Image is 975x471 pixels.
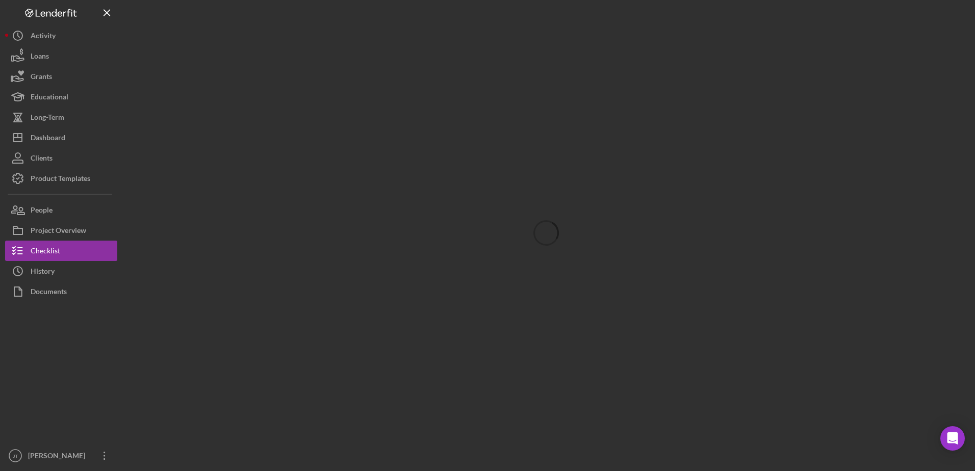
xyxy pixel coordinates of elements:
div: Dashboard [31,127,65,150]
div: Checklist [31,241,60,264]
text: JT [13,453,18,459]
button: Educational [5,87,117,107]
div: Long-Term [31,107,64,130]
div: [PERSON_NAME] [25,446,92,468]
button: Activity [5,25,117,46]
button: Grants [5,66,117,87]
button: Long-Term [5,107,117,127]
div: Open Intercom Messenger [940,426,965,451]
div: Documents [31,281,67,304]
button: People [5,200,117,220]
button: Product Templates [5,168,117,189]
button: JT[PERSON_NAME] [5,446,117,466]
div: History [31,261,55,284]
div: People [31,200,53,223]
div: Clients [31,148,53,171]
div: Project Overview [31,220,86,243]
button: Dashboard [5,127,117,148]
button: History [5,261,117,281]
div: Grants [31,66,52,89]
button: Clients [5,148,117,168]
div: Loans [31,46,49,69]
div: Product Templates [31,168,90,191]
div: Activity [31,25,56,48]
div: Educational [31,87,68,110]
button: Loans [5,46,117,66]
button: Checklist [5,241,117,261]
button: Project Overview [5,220,117,241]
button: Documents [5,281,117,302]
